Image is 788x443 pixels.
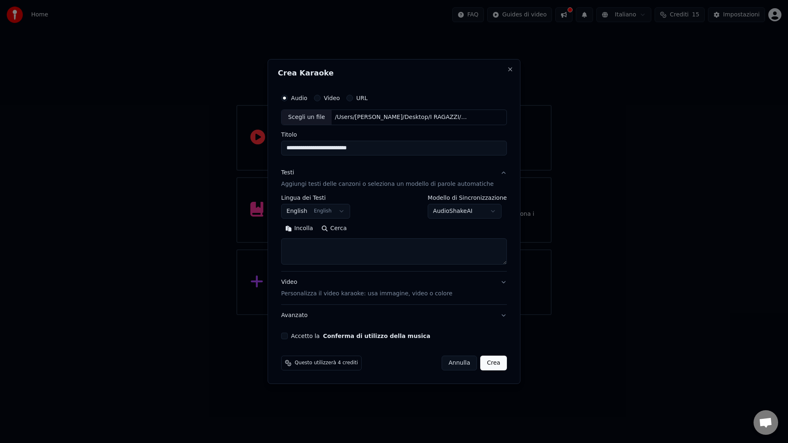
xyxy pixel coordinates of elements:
button: VideoPersonalizza il video karaoke: usa immagine, video o colore [281,272,507,304]
label: Audio [291,95,307,101]
div: TestiAggiungi testi delle canzoni o seleziona un modello di parole automatiche [281,195,507,271]
p: Aggiungi testi delle canzoni o seleziona un modello di parole automatiche [281,180,494,188]
label: Accetto la [291,333,430,339]
div: Scegli un file [282,110,332,125]
button: Crea [481,356,507,370]
label: Modello di Sincronizzazione [428,195,507,201]
label: Lingua dei Testi [281,195,350,201]
button: Avanzato [281,305,507,326]
button: Annulla [442,356,477,370]
label: Titolo [281,132,507,137]
button: Cerca [317,222,351,235]
button: Incolla [281,222,317,235]
span: Questo utilizzerà 4 crediti [295,360,358,366]
div: Video [281,278,452,298]
label: URL [356,95,368,101]
label: Video [324,95,340,101]
div: /Users/[PERSON_NAME]/Desktop/I RAGAZZI/EXPORT X TESTI/ROLLING IN THE DEEP - x testo.mp3 [332,113,471,121]
p: Personalizza il video karaoke: usa immagine, video o colore [281,290,452,298]
h2: Crea Karaoke [278,69,510,77]
button: TestiAggiungi testi delle canzoni o seleziona un modello di parole automatiche [281,162,507,195]
div: Testi [281,169,294,177]
button: Accetto la [323,333,431,339]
